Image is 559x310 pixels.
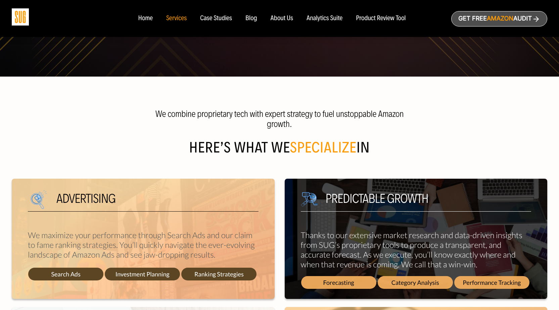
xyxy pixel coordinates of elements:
span: Amazon [487,15,513,22]
span: Performance Tracking [454,276,529,289]
a: Blog [245,15,257,22]
h5: Predictable growth [301,192,531,212]
img: We are Smart [301,192,318,207]
h2: Here’s what We in [12,141,547,163]
p: Thanks to our extensive market research and data-driven insights from SUG’s proprietary tools to ... [301,230,531,269]
p: We combine proprietary tech with expert strategy to fuel unstoppable Amazon growth. [151,109,409,129]
a: About Us [271,15,293,22]
span: specialize [290,139,357,157]
a: Product Review Tool [356,15,406,22]
span: Investment Planning [105,268,180,280]
span: Search Ads [28,268,103,280]
a: Analytics Suite [307,15,342,22]
img: Sug [12,8,29,26]
span: Category Analysis [378,276,453,289]
h5: Advertising [28,192,259,212]
a: Get freeAmazonAudit [451,11,547,27]
a: Case Studies [200,15,232,22]
p: We maximize your performance through Search Ads and our claim to fame ranking strategies. You’ll ... [28,230,259,260]
span: Forecasting [301,276,376,289]
span: Ranking Strategies [181,268,257,280]
a: Services [166,15,187,22]
a: Home [138,15,152,22]
img: We are Smart [28,187,56,216]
